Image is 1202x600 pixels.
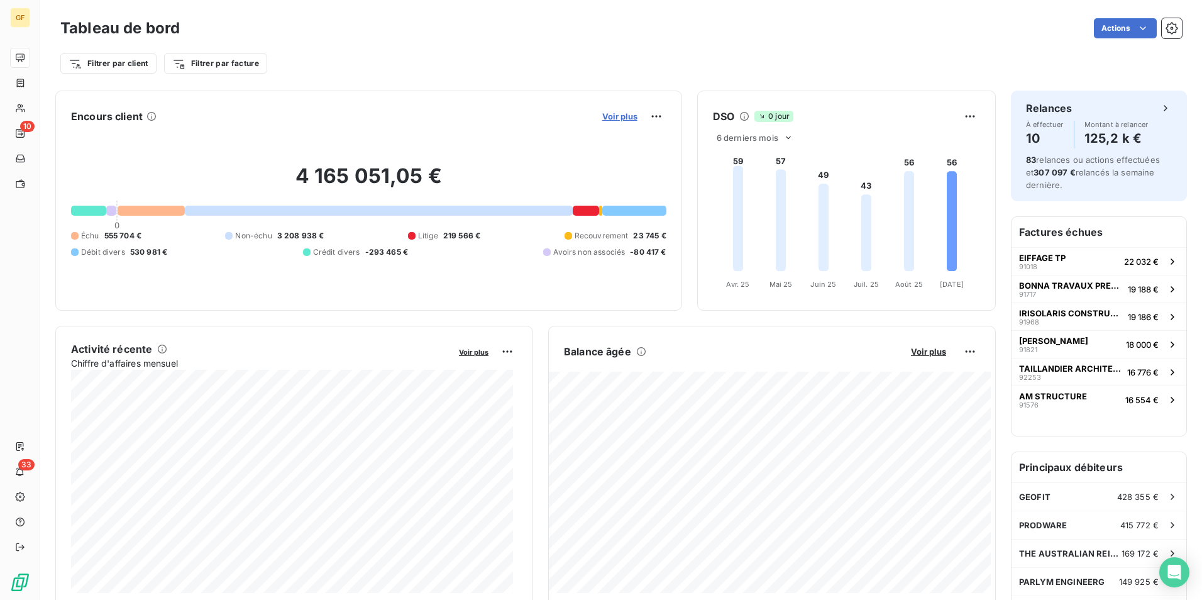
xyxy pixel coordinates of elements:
[1019,291,1036,298] span: 91717
[81,230,99,242] span: Échu
[754,111,793,122] span: 0 jour
[71,109,143,124] h6: Encours client
[633,230,666,242] span: 23 745 €
[1026,155,1036,165] span: 83
[717,133,778,143] span: 6 derniers mois
[810,280,836,289] tspan: Juin 25
[277,230,324,242] span: 3 208 938 €
[455,346,492,357] button: Voir plus
[459,348,488,357] span: Voir plus
[164,53,267,74] button: Filtrer par facture
[1012,247,1186,275] button: EIFFAGE TP9101822 032 €
[114,220,119,230] span: 0
[60,53,157,74] button: Filtrer par client
[630,247,666,258] span: -80 417 €
[130,247,167,258] span: 530 981 €
[1126,340,1159,350] span: 18 000 €
[235,230,272,242] span: Non-échu
[1117,492,1159,502] span: 428 355 €
[1019,346,1037,353] span: 91821
[1019,548,1122,558] span: THE AUSTRALIAN REINFORCING COMPANY
[1012,303,1186,330] button: IRISOLARIS CONSTRUCTION9196819 186 €
[18,459,35,470] span: 33
[911,347,946,357] span: Voir plus
[1128,284,1159,294] span: 19 188 €
[1119,577,1159,587] span: 149 925 €
[1034,167,1075,177] span: 307 097 €
[1019,281,1123,291] span: BONNA TRAVAUX PRESSION
[602,111,637,121] span: Voir plus
[1012,452,1186,482] h6: Principaux débiteurs
[1128,312,1159,322] span: 19 186 €
[443,230,480,242] span: 219 566 €
[1026,121,1064,128] span: À effectuer
[726,280,749,289] tspan: Avr. 25
[60,17,180,40] h3: Tableau de bord
[907,346,950,357] button: Voir plus
[1012,217,1186,247] h6: Factures échues
[769,280,792,289] tspan: Mai 25
[418,230,438,242] span: Litige
[1019,520,1067,530] span: PRODWARE
[1019,391,1087,401] span: AM STRUCTURE
[71,357,450,370] span: Chiffre d'affaires mensuel
[1012,275,1186,303] button: BONNA TRAVAUX PRESSION9171719 188 €
[1125,395,1159,405] span: 16 554 €
[1084,128,1149,148] h4: 125,2 k €
[71,342,152,357] h6: Activité récente
[1026,128,1064,148] h4: 10
[1084,121,1149,128] span: Montant à relancer
[564,344,631,359] h6: Balance âgée
[1019,318,1039,326] span: 91968
[10,572,30,592] img: Logo LeanPay
[20,121,35,132] span: 10
[10,8,30,28] div: GF
[1019,401,1039,409] span: 91576
[1019,577,1105,587] span: PARLYM ENGINEERG
[1019,308,1123,318] span: IRISOLARIS CONSTRUCTION
[1019,263,1037,270] span: 91018
[81,247,125,258] span: Débit divers
[1019,374,1041,381] span: 92253
[1124,257,1159,267] span: 22 032 €
[575,230,629,242] span: Recouvrement
[1012,386,1186,413] button: AM STRUCTURE9157616 554 €
[854,280,879,289] tspan: Juil. 25
[1026,155,1160,190] span: relances ou actions effectuées et relancés la semaine dernière.
[1019,492,1050,502] span: GEOFIT
[1012,330,1186,358] button: [PERSON_NAME]9182118 000 €
[1120,520,1159,530] span: 415 772 €
[713,109,734,124] h6: DSO
[1094,18,1157,38] button: Actions
[1159,557,1189,587] div: Open Intercom Messenger
[104,230,141,242] span: 555 704 €
[1127,367,1159,377] span: 16 776 €
[313,247,360,258] span: Crédit divers
[365,247,409,258] span: -293 465 €
[1019,253,1066,263] span: EIFFAGE TP
[598,111,641,122] button: Voir plus
[895,280,923,289] tspan: Août 25
[1012,358,1186,386] button: TAILLANDIER ARCHITECTES ASSOCIES9225316 776 €
[1122,548,1159,558] span: 169 172 €
[553,247,625,258] span: Avoirs non associés
[940,280,964,289] tspan: [DATE]
[71,164,666,201] h2: 4 165 051,05 €
[1026,101,1072,116] h6: Relances
[1019,364,1122,374] span: TAILLANDIER ARCHITECTES ASSOCIES
[1019,336,1088,346] span: [PERSON_NAME]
